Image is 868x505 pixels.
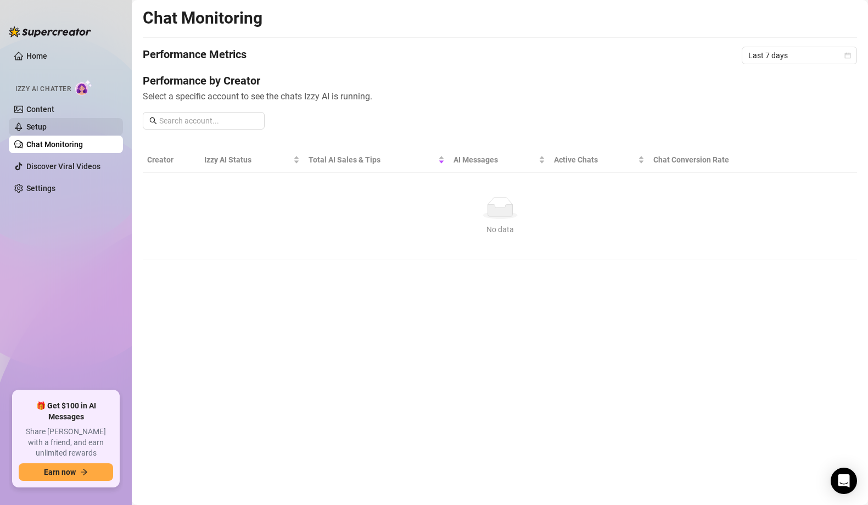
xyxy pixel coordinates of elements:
span: search [149,117,157,125]
span: Earn now [44,468,76,476]
th: Total AI Sales & Tips [304,147,449,173]
input: Search account... [159,115,258,127]
h2: Chat Monitoring [143,8,262,29]
th: Active Chats [550,147,649,173]
span: Last 7 days [748,47,850,64]
img: logo-BBDzfeDw.svg [9,26,91,37]
a: Settings [26,184,55,193]
span: Active Chats [554,154,636,166]
a: Chat Monitoring [26,140,83,149]
div: No data [152,223,848,235]
a: Home [26,52,47,60]
span: Select a specific account to see the chats Izzy AI is running. [143,89,857,103]
span: Share [PERSON_NAME] with a friend, and earn unlimited rewards [19,427,113,459]
div: Open Intercom Messenger [831,468,857,494]
a: Content [26,105,54,114]
span: calendar [844,52,851,59]
a: Setup [26,122,47,131]
span: 🎁 Get $100 in AI Messages [19,401,113,422]
th: Chat Conversion Rate [649,147,786,173]
h4: Performance Metrics [143,47,247,64]
span: arrow-right [80,468,88,476]
th: Izzy AI Status [200,147,305,173]
span: Izzy AI Chatter [15,84,71,94]
button: Earn nowarrow-right [19,463,113,481]
a: Discover Viral Videos [26,162,100,171]
h4: Performance by Creator [143,73,857,88]
span: AI Messages [453,154,536,166]
span: Izzy AI Status [204,154,292,166]
th: AI Messages [449,147,550,173]
img: AI Chatter [75,80,92,96]
span: Total AI Sales & Tips [309,154,436,166]
th: Creator [143,147,200,173]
